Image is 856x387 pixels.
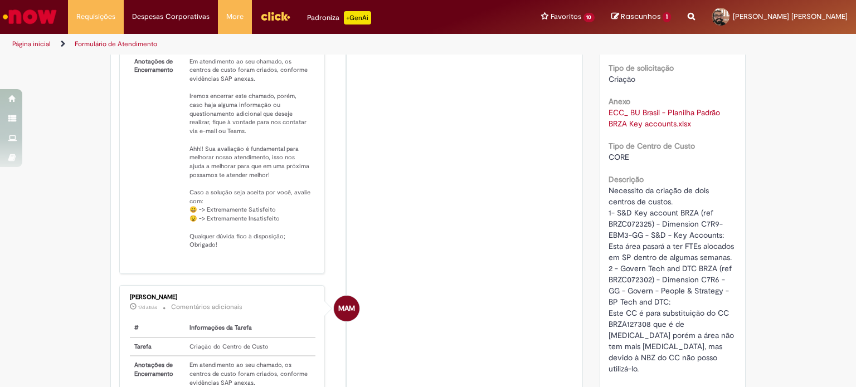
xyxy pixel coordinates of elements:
[338,295,355,322] span: MAM
[260,8,290,25] img: click_logo_yellow_360x200.png
[130,294,315,301] div: [PERSON_NAME]
[583,13,595,22] span: 10
[611,12,671,22] a: Rascunhos
[130,337,185,356] th: Tarefa
[138,304,157,311] span: 17d atrás
[76,11,115,22] span: Requisições
[609,141,695,151] b: Tipo de Centro de Custo
[185,319,315,337] th: Informações da Tarefa
[344,11,371,25] p: +GenAi
[12,40,51,48] a: Página inicial
[663,12,671,22] span: 1
[171,302,242,312] small: Comentários adicionais
[1,6,59,28] img: ServiceNow
[609,174,644,184] b: Descrição
[621,11,661,22] span: Rascunhos
[226,11,244,22] span: More
[551,11,581,22] span: Favoritos
[130,319,185,337] th: #
[307,11,371,25] div: Padroniza
[609,63,674,73] b: Tipo de solicitação
[130,52,185,254] th: Anotações de Encerramento
[609,152,629,162] span: CORE
[185,337,315,356] td: Criação do Centro de Custo
[185,52,315,254] td: Em atendimento ao seu chamado, os centros de custo foram criados, conforme evidências SAP anexas....
[132,11,210,22] span: Despesas Corporativas
[8,34,562,55] ul: Trilhas de página
[609,96,630,106] b: Anexo
[609,107,722,129] a: Download de ECC_ BU Brasil - Planilha Padrão BRZA Key accounts.xlsx
[75,40,157,48] a: Formulário de Atendimento
[138,304,157,311] time: 15/09/2025 09:26:29
[334,296,359,321] div: Matheus Araujo Moreira
[733,12,848,21] span: [PERSON_NAME] [PERSON_NAME]
[609,74,635,84] span: Criação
